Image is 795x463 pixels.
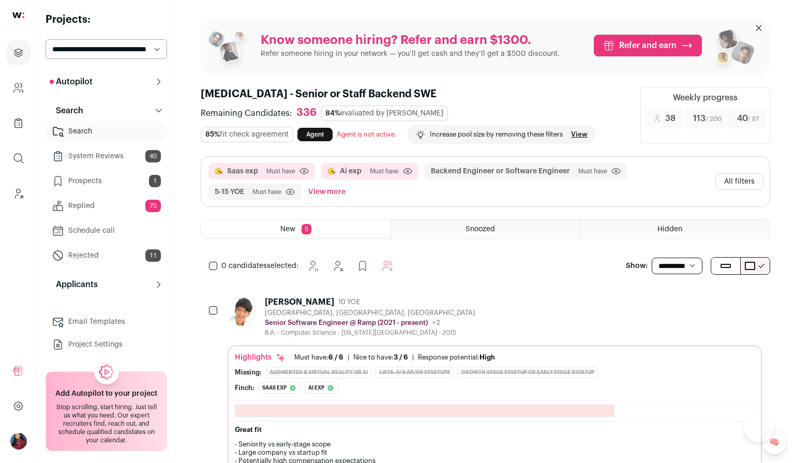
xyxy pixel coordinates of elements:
[571,130,588,139] a: View
[432,319,440,326] span: +2
[673,92,738,104] div: Weekly progress
[762,430,787,455] a: 🧠
[235,368,262,377] div: Missing:
[46,196,167,216] a: Replied75
[458,367,598,378] div: Growth Stage Startup or Early Stage Startup
[302,224,311,234] span: 5
[581,220,770,238] a: Hidden
[391,220,580,238] a: Snoozed
[325,110,340,117] span: 84%
[145,249,161,262] span: 11
[296,107,317,120] div: 336
[748,116,759,122] span: / 57
[46,121,167,142] a: Search
[265,319,428,327] p: Senior Software Engineer @ Ramp (2021 - present)
[261,32,560,49] p: Know someone hiring? Refer and earn $1300.
[578,167,607,175] span: Must have
[46,171,167,191] a: Prospects1
[340,166,362,176] button: Ai exp
[221,261,298,271] span: selected:
[6,76,31,100] a: Company and ATS Settings
[306,184,348,200] button: View more
[657,226,682,233] span: Hidden
[235,426,755,434] h2: Great fit
[46,245,167,266] a: Rejected11
[201,87,628,101] h1: [MEDICAL_DATA] - Senior or Staff Backend SWE
[6,111,31,136] a: Company Lists
[149,175,161,187] span: 1
[294,353,495,362] ul: | |
[46,311,167,332] a: Email Templates
[431,166,570,176] button: Backend Engineer or Software Engineer
[353,353,408,362] div: Nice to have:
[52,403,160,444] div: Stop scrolling, start hiring. Just tell us what you need. Our expert recruiters find, reach out, ...
[50,104,83,117] p: Search
[394,354,408,361] span: 3 / 6
[145,150,161,162] span: 40
[665,112,676,125] span: 38
[46,371,167,451] a: Add Autopilot to your project Stop scrolling, start hiring. Just tell us what you need. Our exper...
[376,367,454,378] div: Lists: AI & AR/VR Startups
[328,354,343,361] span: 6 / 6
[201,107,292,120] span: Remaining Candidates:
[280,226,295,233] span: New
[266,367,371,378] div: Augmented & Virtual Reality or AI
[715,173,763,190] button: All filters
[377,256,398,276] button: Add to Autopilot
[261,49,560,59] p: Refer someone hiring in your network — you’ll get cash and they’ll get a $500 discount.
[352,256,373,276] button: Add to Prospects
[10,433,27,450] img: 10010497-medium_jpg
[265,328,475,337] div: B.A. - Computer Science - [US_STATE][GEOGRAPHIC_DATA] - 2015
[6,40,31,65] a: Projects
[294,353,343,362] div: Must have:
[737,112,759,125] span: 40
[55,389,157,399] h2: Add Autopilot to your project
[46,334,167,355] a: Project Settings
[321,106,448,121] div: evaluated by [PERSON_NAME]
[46,12,167,27] h2: Projects:
[418,353,495,362] div: Response potential:
[327,256,348,276] button: Hide
[252,188,281,196] span: Must have
[228,297,257,326] img: 5e696dd6c2833098291b8c6b7ee804302ec56aa64ae0935ee862855d82cdcf3b.png
[337,131,397,138] span: Agent is not active.
[10,433,27,450] button: Open dropdown
[466,226,495,233] span: Snoozed
[297,128,333,141] a: Agent
[235,384,254,392] div: Finch:
[207,27,252,72] img: referral_people_group_1-3817b86375c0e7f77b15e9e1740954ef64e1f78137dd7e9f4ff27367cb2cd09a.png
[430,130,563,139] p: Increase pool size by removing these filters
[370,167,399,175] span: Must have
[205,131,220,138] span: 85%
[594,35,702,56] a: Refer and earn
[46,100,167,121] button: Search
[706,116,722,122] span: / 200
[259,382,301,394] div: Saas exp
[46,71,167,92] button: Autopilot
[265,297,334,307] div: [PERSON_NAME]
[145,200,161,212] span: 75
[221,262,267,270] span: 0 candidates
[215,187,244,197] button: 5-15 YOE
[338,298,360,306] span: 10 YOE
[227,166,258,176] button: Saas exp
[46,220,167,241] a: Schedule call
[235,352,286,363] div: Highlights
[46,274,167,295] button: Applicants
[12,12,24,18] img: wellfound-shorthand-0d5821cbd27db2630d0214b213865d53afaa358527fdda9d0ea32b1df1b89c2c.svg
[479,354,495,361] span: High
[46,146,167,167] a: System Reviews40
[265,309,475,317] div: [GEOGRAPHIC_DATA], [GEOGRAPHIC_DATA], [GEOGRAPHIC_DATA]
[693,112,722,125] span: 113
[50,76,93,88] p: Autopilot
[710,25,756,74] img: referral_people_group_2-7c1ec42c15280f3369c0665c33c00ed472fd7f6af9dd0ec46c364f9a93ccf9a4.png
[201,127,293,142] div: fit check agreement
[303,256,323,276] button: Snooze
[6,181,31,206] a: Leads (Backoffice)
[626,261,648,271] p: Show:
[305,382,338,394] div: Ai exp
[266,167,295,175] span: Must have
[50,278,98,291] p: Applicants
[743,411,774,442] iframe: Help Scout Beacon - Open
